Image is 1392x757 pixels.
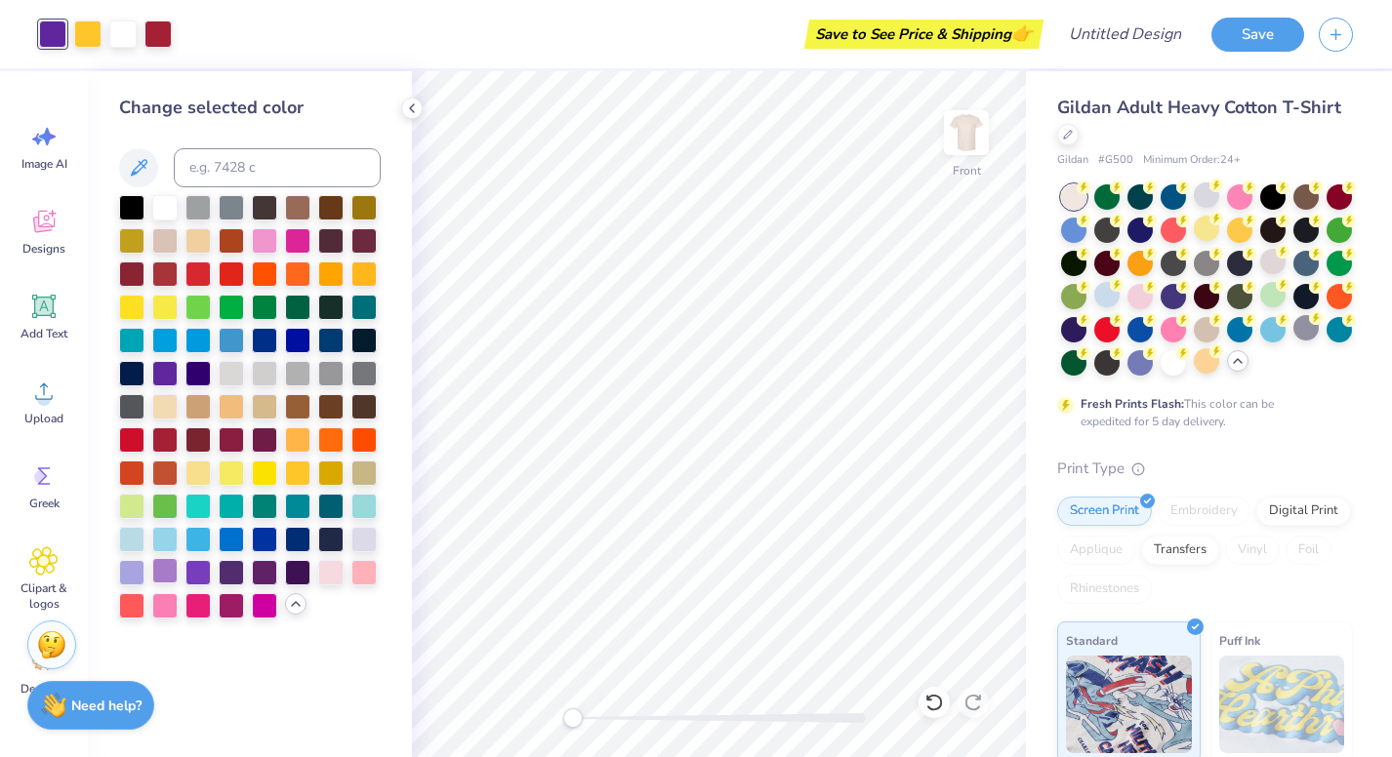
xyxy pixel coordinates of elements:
[563,708,583,728] div: Accessibility label
[1141,536,1219,565] div: Transfers
[1057,96,1341,119] span: Gildan Adult Heavy Cotton T-Shirt
[1219,656,1345,753] img: Puff Ink
[29,496,60,511] span: Greek
[947,113,986,152] img: Front
[1011,21,1033,45] span: 👉
[1057,575,1152,604] div: Rhinestones
[1256,497,1351,526] div: Digital Print
[24,411,63,426] span: Upload
[1225,536,1280,565] div: Vinyl
[12,580,76,612] span: Clipart & logos
[1098,152,1133,169] span: # G500
[1143,152,1241,169] span: Minimum Order: 24 +
[1158,497,1250,526] div: Embroidery
[1057,458,1353,480] div: Print Type
[1081,396,1184,412] strong: Fresh Prints Flash:
[1286,536,1331,565] div: Foil
[1219,630,1260,651] span: Puff Ink
[953,162,981,179] div: Front
[21,156,67,172] span: Image AI
[1057,536,1135,565] div: Applique
[809,20,1039,49] div: Save to See Price & Shipping
[20,326,67,341] span: Add Text
[1053,15,1197,54] input: Untitled Design
[1057,152,1088,169] span: Gildan
[1066,656,1192,753] img: Standard
[1066,630,1118,651] span: Standard
[20,681,67,697] span: Decorate
[1211,18,1304,52] button: Save
[22,241,65,257] span: Designs
[1057,497,1152,526] div: Screen Print
[71,697,142,715] strong: Need help?
[174,148,381,187] input: e.g. 7428 c
[119,95,381,121] div: Change selected color
[1081,395,1321,430] div: This color can be expedited for 5 day delivery.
